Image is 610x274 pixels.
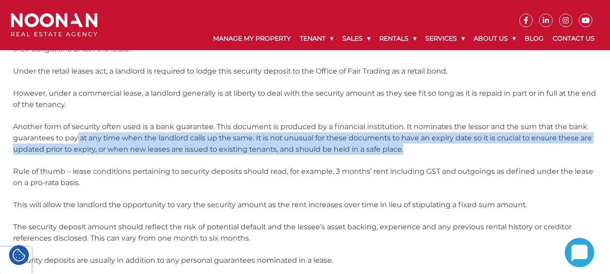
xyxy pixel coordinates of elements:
a: Blog [520,27,548,50]
a: Contact Us [548,27,599,50]
div: Cookie Settings [9,245,29,265]
a: Tenant [295,27,338,50]
p: This will allow the landlord the opportunity to vary the security amount as the rent increases ov... [13,199,597,210]
a: Manage My Property [209,27,295,50]
p: Another form of security often used is a bank guarantee. This document is produced by a financial... [13,121,597,155]
p: Security deposits are usually in addition to any personal guarantees nominated in a lease. [13,255,597,266]
a: Services [421,27,469,50]
a: Rentals [375,27,421,50]
a: Sales [338,27,375,50]
img: Noonan Real Estate Agency [11,13,98,37]
p: The security deposit amount should reflect the risk of potential default and the lessee’s asset b... [13,221,597,244]
a: About Us [469,27,520,50]
p: Rule of thumb – lease conditions pertaining to security deposits should read, for example, 3 mont... [13,166,597,188]
p: However, under a commercial lease, a landlord generally is at liberty to deal with the security a... [13,88,597,110]
p: Under the retail leases act, a landlord is required to lodge this security deposit to the Office ... [13,65,597,77]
